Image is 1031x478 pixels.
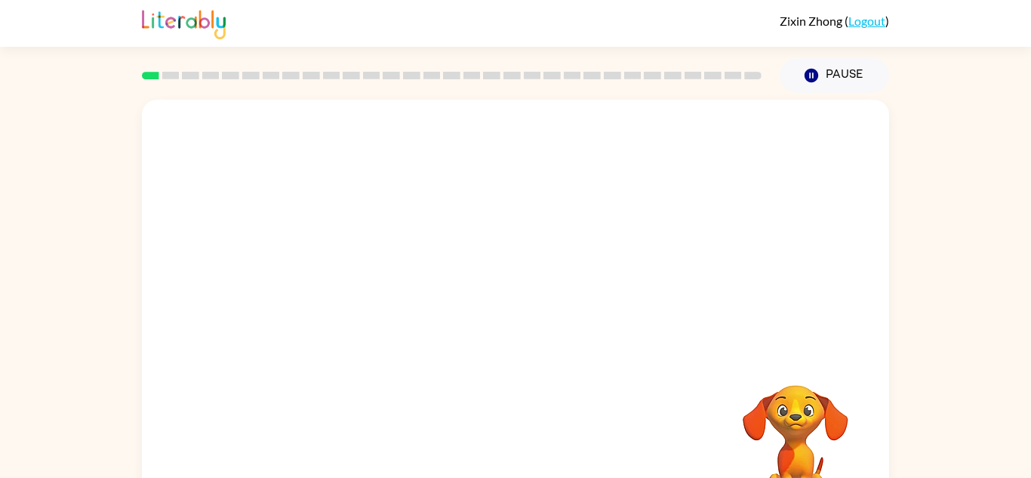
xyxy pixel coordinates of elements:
[142,6,226,39] img: Literably
[780,14,845,28] span: Zixin Zhong
[848,14,885,28] a: Logout
[780,14,889,28] div: ( )
[780,58,889,93] button: Pause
